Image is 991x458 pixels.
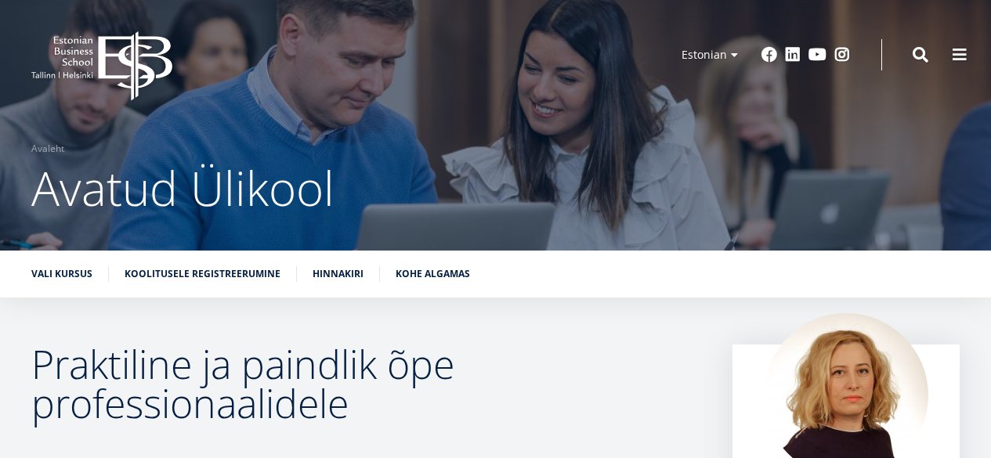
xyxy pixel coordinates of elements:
a: Linkedin [785,47,801,63]
span: Avatud Ülikool [31,156,335,220]
h2: Praktiline ja paindlik õpe professionaalidele [31,344,701,423]
a: Facebook [761,47,777,63]
a: Youtube [808,47,826,63]
a: Koolitusele registreerumine [125,266,280,282]
a: Instagram [834,47,850,63]
a: Avaleht [31,141,64,157]
a: Vali kursus [31,266,92,282]
a: Kohe algamas [396,266,470,282]
a: Hinnakiri [313,266,363,282]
